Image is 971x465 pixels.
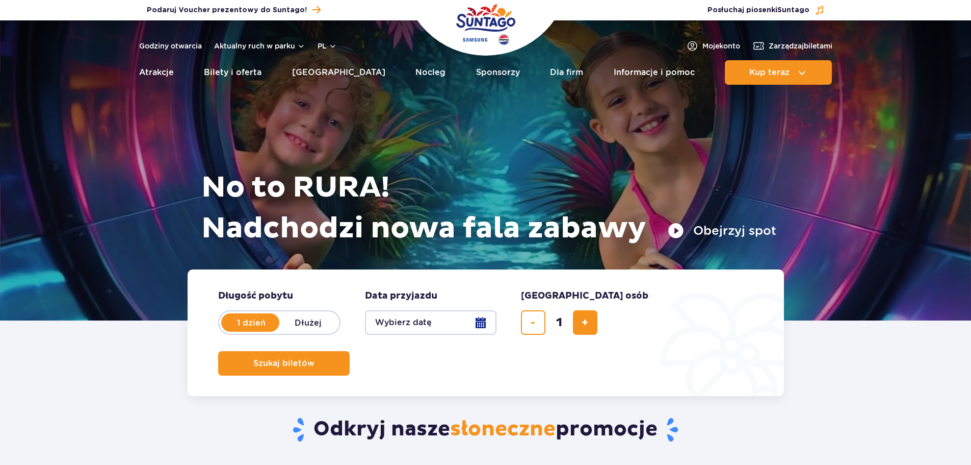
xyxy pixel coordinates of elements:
[749,68,790,77] span: Kup teraz
[752,40,832,52] a: Zarządzajbiletami
[292,60,385,85] a: [GEOGRAPHIC_DATA]
[201,167,776,249] h1: No to RURA! Nadchodzi nowa fala zabawy
[222,312,280,333] label: 1 dzień
[686,40,740,52] a: Mojekonto
[365,310,496,335] button: Wybierz datę
[188,270,784,396] form: Planowanie wizyty w Park of Poland
[707,5,825,15] button: Posłuchaj piosenkiSuntago
[550,60,583,85] a: Dla firm
[573,310,597,335] button: dodaj bilet
[218,290,293,302] span: Długość pobytu
[521,290,648,302] span: [GEOGRAPHIC_DATA] osób
[521,310,545,335] button: usuń bilet
[214,42,305,50] button: Aktualny ruch w parku
[450,417,556,442] span: słoneczne
[139,60,174,85] a: Atrakcje
[707,5,809,15] span: Posłuchaj piosenki
[139,41,202,51] a: Godziny otwarcia
[279,312,337,333] label: Dłużej
[365,290,437,302] span: Data przyjazdu
[614,60,695,85] a: Informacje i pomoc
[668,223,776,239] button: Obejrzyj spot
[702,41,740,51] span: Moje konto
[318,41,337,51] button: pl
[253,359,314,368] span: Szukaj biletów
[218,351,350,376] button: Szukaj biletów
[547,310,571,335] input: liczba biletów
[204,60,261,85] a: Bilety i oferta
[415,60,445,85] a: Nocleg
[187,417,784,443] h2: Odkryj nasze promocje
[769,41,832,51] span: Zarządzaj biletami
[476,60,520,85] a: Sponsorzy
[725,60,832,85] button: Kup teraz
[777,7,809,14] span: Suntago
[147,5,307,15] span: Podaruj Voucher prezentowy do Suntago!
[147,3,321,17] a: Podaruj Voucher prezentowy do Suntago!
